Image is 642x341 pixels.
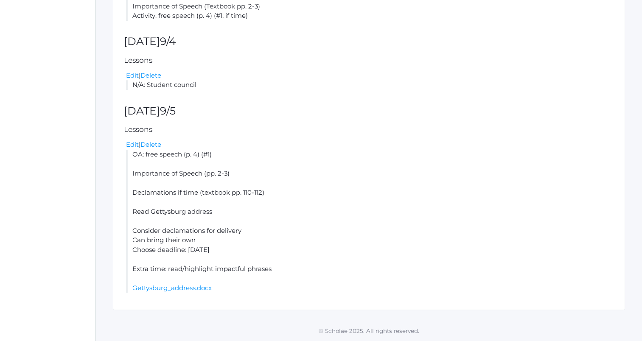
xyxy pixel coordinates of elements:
[126,150,614,293] li: OA: free speech (p. 4) (#1) Importance of Speech (pp. 2-3) Declamations if time (textbook pp. 110...
[132,284,212,292] a: Gettysburg_address.docx
[126,140,139,148] a: Edit
[124,105,614,117] h2: [DATE]
[124,56,614,64] h5: Lessons
[160,35,176,48] span: 9/4
[124,36,614,48] h2: [DATE]
[124,126,614,134] h5: Lessons
[160,104,176,117] span: 9/5
[140,140,161,148] a: Delete
[140,71,161,79] a: Delete
[126,140,614,150] div: |
[126,71,614,81] div: |
[126,71,139,79] a: Edit
[126,80,614,90] li: N/A: Student council
[96,327,642,335] p: © Scholae 2025. All rights reserved.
